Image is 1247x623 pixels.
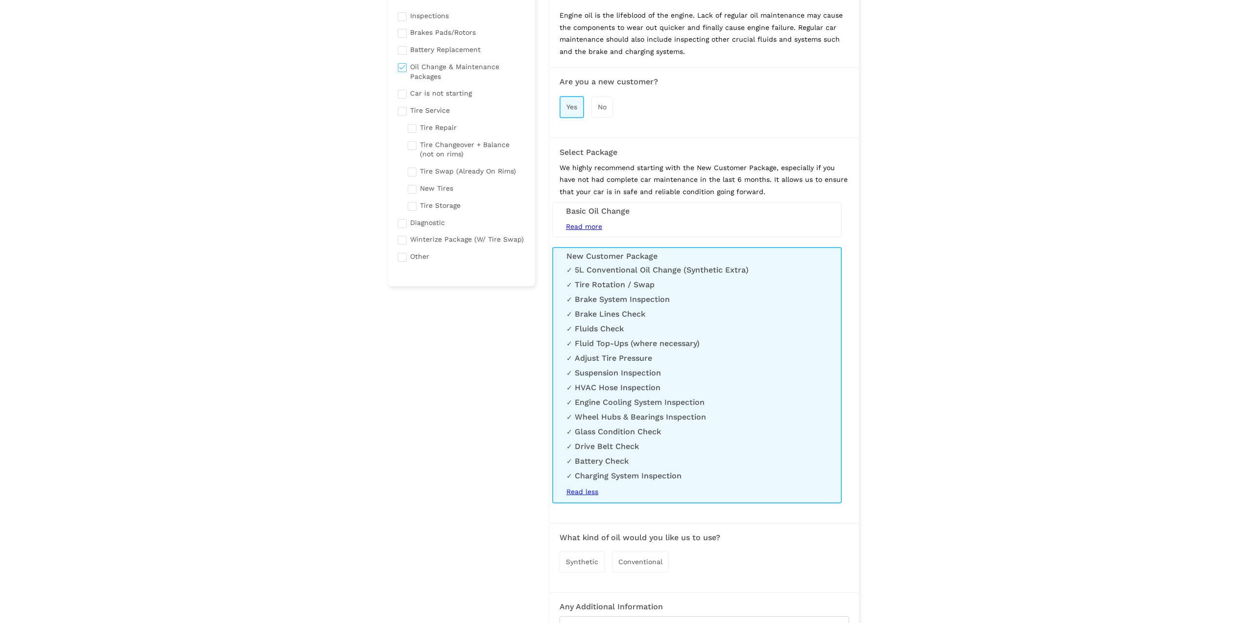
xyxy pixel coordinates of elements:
[566,412,828,422] li: Wheel Hubs & Bearings Inspection
[560,602,849,611] h3: Any Additional Information
[566,324,828,334] li: Fluids Check
[560,77,658,86] h3: Are you a new customer?
[566,339,828,349] li: Fluid Top-Ups (where necessary)
[566,265,828,275] li: 5L Conventional Oil Change (Synthetic Extra)
[566,558,598,566] span: Synthetic
[566,280,828,290] li: Tire Rotation / Swap
[566,295,828,304] li: Brake System Inspection
[560,533,849,542] h3: What kind of oil would you like us to use?
[560,148,849,157] h3: Select Package
[566,207,828,216] h3: Basic Oil Change
[566,353,828,363] li: Adjust Tire Pressure
[566,471,828,481] li: Charging System Inspection
[566,427,828,437] li: Glass Condition Check
[566,252,828,261] h3: New Customer Package
[566,103,577,111] span: Yes
[566,223,602,230] span: Read more
[566,368,828,378] li: Suspension Inspection
[566,488,598,496] span: Read less
[566,383,828,393] li: HVAC Hose Inspection
[618,558,662,566] span: Conventional
[566,309,828,319] li: Brake Lines Check
[566,456,828,466] li: Battery Check
[566,442,828,451] li: Drive Belt Check
[598,103,607,111] span: No
[566,398,828,407] li: Engine Cooling System Inspection
[560,162,849,198] p: We highly recommend starting with the New Customer Package, especially if you have not had comple...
